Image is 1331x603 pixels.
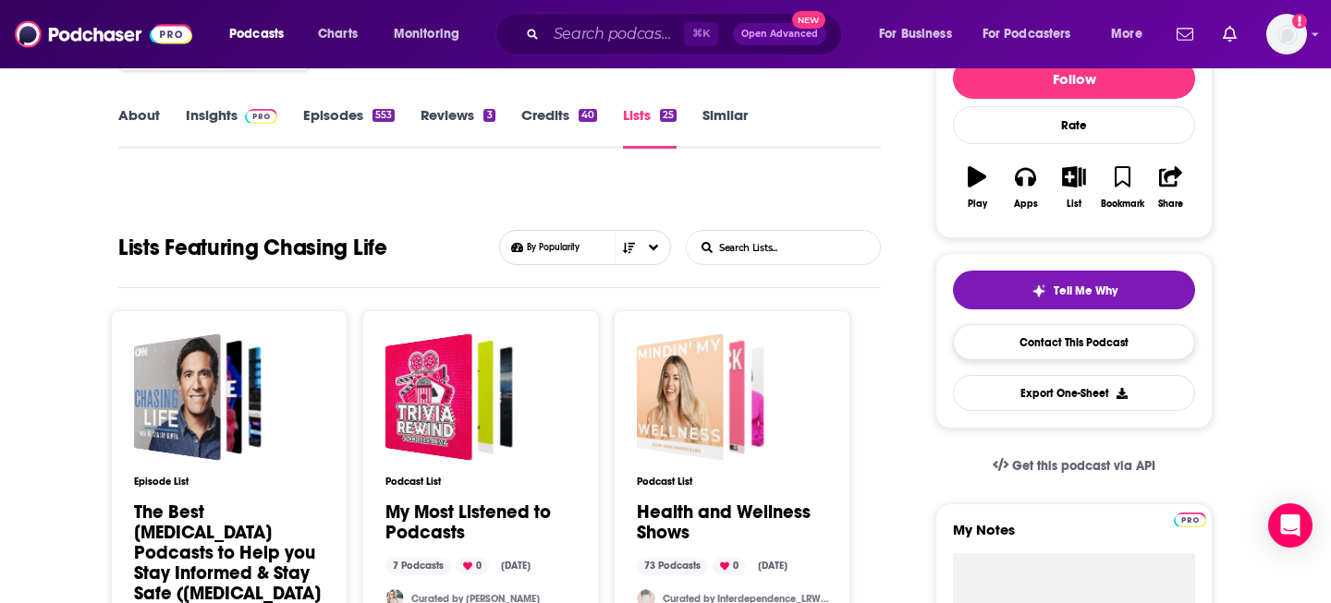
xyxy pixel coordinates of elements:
img: Podchaser Pro [1174,513,1206,527]
a: InsightsPodchaser Pro [186,106,277,149]
button: Bookmark [1098,154,1146,221]
span: New [792,11,825,29]
h3: Podcast List [385,476,576,488]
span: For Podcasters [983,21,1071,47]
div: Share [1158,199,1183,210]
div: Open Intercom Messenger [1268,503,1313,548]
div: 73 Podcasts [637,558,708,574]
a: Show notifications dropdown [1215,18,1244,50]
svg: Add a profile image [1292,14,1307,29]
div: 25 [660,109,677,122]
div: 7 Podcasts [385,558,451,574]
button: open menu [1098,19,1166,49]
div: Play [968,199,987,210]
span: Logged in as jgarciaampr [1266,14,1307,54]
a: Contact This Podcast [953,324,1195,360]
a: About [118,106,160,149]
a: Show notifications dropdown [1169,18,1201,50]
a: Health and Wellness Shows [637,333,764,461]
div: Apps [1014,199,1038,210]
img: tell me why sparkle [1032,283,1046,298]
button: Follow [953,58,1195,99]
label: My Notes [953,521,1195,553]
button: Show profile menu [1266,14,1307,54]
span: Charts [318,21,358,47]
a: The Best Coronavirus Podcasts to Help you Stay Informed & Stay Safe (COVID-19 podcasts) [134,333,262,461]
span: Get this podcast via API [1012,458,1155,474]
span: ⌘ K [684,22,718,46]
button: tell me why sparkleTell Me Why [953,271,1195,309]
div: [DATE] [751,558,795,574]
div: List [1067,199,1081,210]
div: 0 [456,558,489,574]
span: Monitoring [394,21,459,47]
a: Reviews3 [421,106,495,149]
div: 0 [713,558,746,574]
a: Pro website [1174,510,1206,527]
a: Similar [702,106,748,149]
a: Lists25 [623,106,677,149]
div: 3 [483,109,495,122]
span: Podcasts [229,21,284,47]
span: Tell Me Why [1054,283,1117,298]
button: Open AdvancedNew [733,23,826,45]
button: Share [1147,154,1195,221]
button: open menu [866,19,975,49]
button: open menu [971,19,1098,49]
div: Rate [953,106,1195,144]
a: Charts [306,19,369,49]
h3: Podcast List [637,476,829,488]
span: More [1111,21,1142,47]
button: Export One-Sheet [953,375,1195,411]
button: open menu [381,19,483,49]
div: [DATE] [494,558,538,574]
img: Podchaser Pro [245,109,277,124]
a: Credits40 [521,106,597,149]
span: For Business [879,21,952,47]
span: By Popularity [527,242,646,253]
input: Search podcasts, credits, & more... [546,19,684,49]
button: List [1050,154,1098,221]
h3: Episode List [134,476,324,488]
span: Open Advanced [741,30,818,39]
button: Apps [1001,154,1049,221]
a: My Most Listened to Podcasts [385,502,576,543]
div: 40 [579,109,597,122]
a: Get this podcast via API [978,443,1170,488]
img: Podchaser - Follow, Share and Rate Podcasts [15,17,192,52]
a: My Most Listened to Podcasts [385,333,513,461]
a: Episodes553 [303,106,395,149]
div: Bookmark [1101,199,1144,210]
div: Search podcasts, credits, & more... [513,13,860,55]
button: Choose List sort [499,230,671,265]
h1: Lists Featuring Chasing Life [118,230,387,265]
button: open menu [216,19,308,49]
img: User Profile [1266,14,1307,54]
a: Health and Wellness Shows [637,502,829,543]
div: 553 [372,109,395,122]
button: Play [953,154,1001,221]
